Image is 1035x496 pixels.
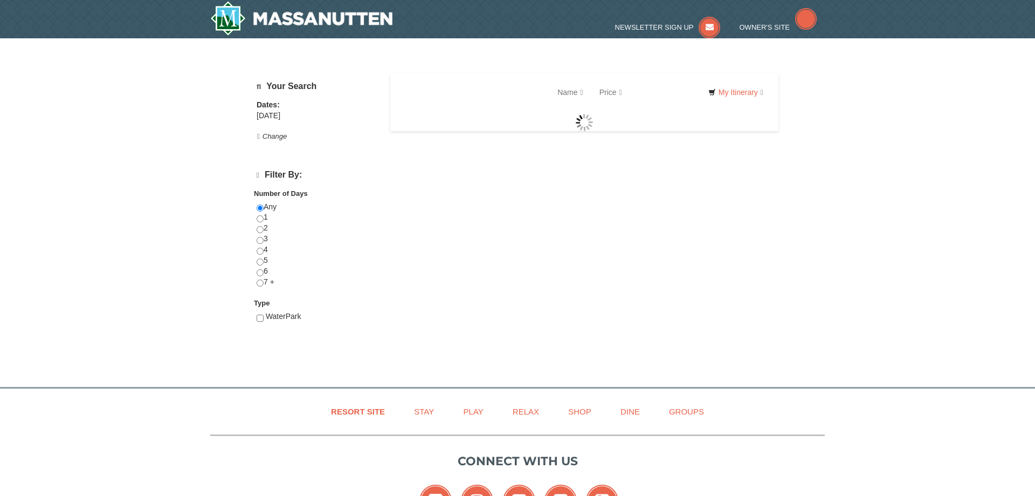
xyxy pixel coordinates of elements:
a: Newsletter Sign Up [615,23,721,31]
div: [DATE] [257,111,377,121]
strong: Dates: [257,100,280,109]
a: Shop [555,399,605,424]
span: Newsletter Sign Up [615,23,694,31]
a: Owner's Site [740,23,817,31]
h4: Filter By: [257,170,377,180]
img: Massanutten Resort Logo [210,1,392,36]
a: Resort Site [318,399,398,424]
span: Owner's Site [740,23,790,31]
a: Price [591,81,630,103]
a: My Itinerary [701,84,770,100]
button: Change [257,131,287,142]
a: Name [549,81,591,103]
a: Stay [401,399,447,424]
strong: Number of Days [254,189,308,198]
a: Dine [607,399,653,424]
strong: Type [254,299,270,307]
a: Play [450,399,496,424]
div: Any 1 2 3 4 5 6 7 + [257,202,377,298]
h5: Your Search [257,81,377,92]
img: wait gif [576,114,593,131]
span: WaterPark [266,312,301,321]
a: Massanutten Resort [210,1,392,36]
p: Connect with us [210,452,825,470]
a: Relax [499,399,553,424]
a: Groups [655,399,717,424]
